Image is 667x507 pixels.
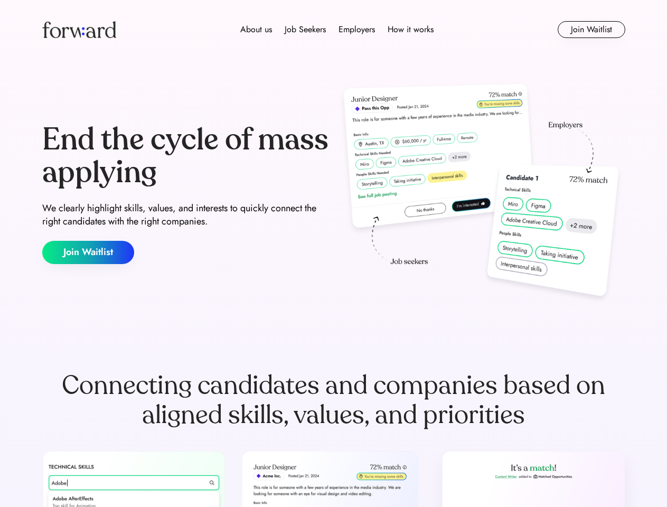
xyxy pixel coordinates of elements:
div: About us [240,23,272,36]
button: Join Waitlist [558,21,625,38]
div: Job Seekers [285,23,326,36]
div: How it works [388,23,434,36]
img: Forward logo [42,21,116,38]
div: Employers [339,23,375,36]
div: End the cycle of mass applying [42,124,330,189]
div: Connecting candidates and companies based on aligned skills, values, and priorities [42,371,625,430]
button: Join Waitlist [42,241,134,264]
div: We clearly highlight skills, values, and interests to quickly connect the right candidates with t... [42,202,330,228]
img: hero-image.png [338,80,625,307]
